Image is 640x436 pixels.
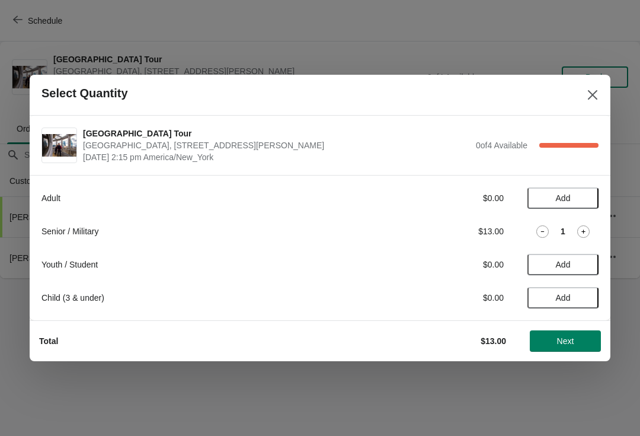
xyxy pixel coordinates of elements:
span: Add [556,260,571,269]
div: $0.00 [394,192,504,204]
button: Close [582,84,603,106]
div: Adult [41,192,370,204]
div: Youth / Student [41,259,370,270]
span: 0 of 4 Available [476,141,527,150]
div: Senior / Military [41,225,370,237]
div: Child (3 & under) [41,292,370,304]
div: $0.00 [394,292,504,304]
button: Add [527,187,599,209]
span: Add [556,293,571,303]
span: [GEOGRAPHIC_DATA], [STREET_ADDRESS][PERSON_NAME] [83,139,470,151]
strong: 1 [561,225,565,237]
h2: Select Quantity [41,87,128,100]
span: Add [556,193,571,203]
button: Next [530,330,601,352]
strong: $13.00 [481,336,506,346]
img: City Hall Tower Tour | City Hall Visitor Center, 1400 John F Kennedy Boulevard Suite 121, Philade... [42,134,76,157]
div: $0.00 [394,259,504,270]
div: $13.00 [394,225,504,237]
span: [DATE] 2:15 pm America/New_York [83,151,470,163]
button: Add [527,287,599,308]
button: Add [527,254,599,275]
strong: Total [39,336,58,346]
span: Next [557,336,574,346]
span: [GEOGRAPHIC_DATA] Tour [83,128,470,139]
